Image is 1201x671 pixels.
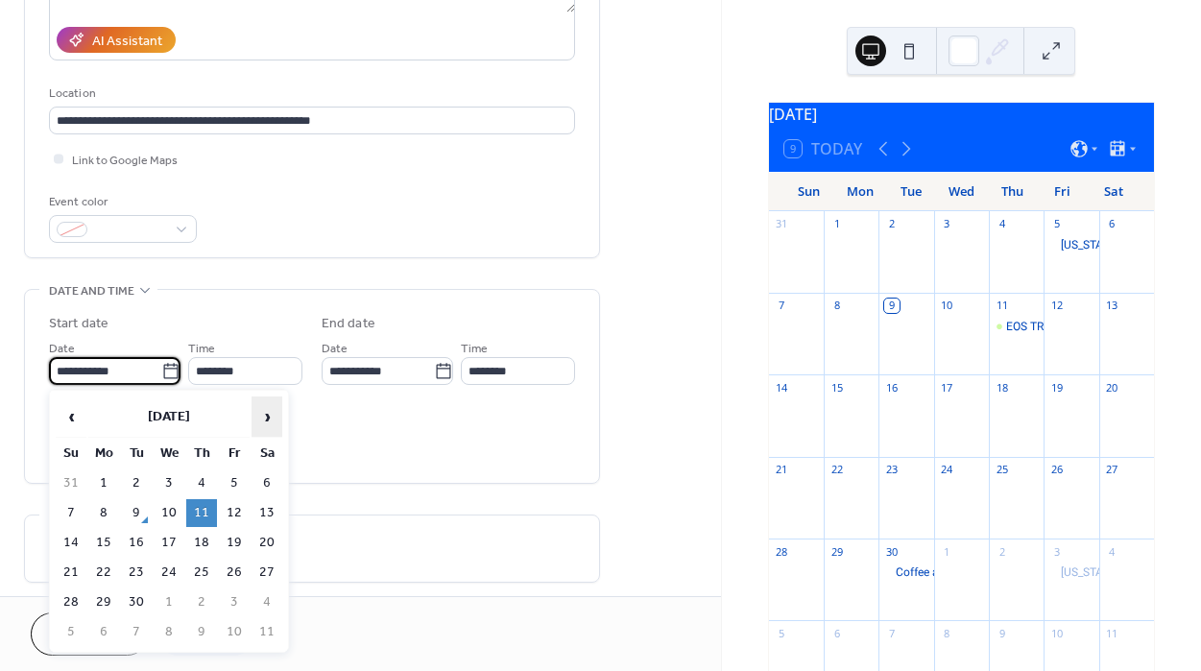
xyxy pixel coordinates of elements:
[121,588,152,616] td: 30
[49,84,571,104] div: Location
[154,559,184,587] td: 24
[121,618,152,646] td: 7
[56,618,86,646] td: 5
[72,151,178,171] span: Link to Google Maps
[219,529,250,557] td: 19
[1105,217,1119,231] div: 6
[1049,299,1064,313] div: 12
[1049,626,1064,640] div: 10
[219,559,250,587] td: 26
[829,626,844,640] div: 6
[219,618,250,646] td: 10
[884,544,899,559] div: 30
[121,559,152,587] td: 23
[56,499,86,527] td: 7
[769,103,1154,126] div: [DATE]
[154,588,184,616] td: 1
[829,299,844,313] div: 8
[219,440,250,467] th: Fr
[154,529,184,557] td: 17
[56,559,86,587] td: 21
[1037,173,1088,211] div: Fri
[1049,463,1064,477] div: 26
[1049,217,1064,231] div: 5
[884,463,899,477] div: 23
[1049,544,1064,559] div: 3
[884,217,899,231] div: 2
[995,463,1009,477] div: 25
[57,27,176,53] button: AI Assistant
[92,32,162,52] div: AI Assistant
[219,499,250,527] td: 12
[252,618,282,646] td: 11
[88,588,119,616] td: 29
[775,544,789,559] div: 28
[995,217,1009,231] div: 4
[775,626,789,640] div: 5
[1105,544,1119,559] div: 4
[121,440,152,467] th: Tu
[219,469,250,497] td: 5
[940,380,954,395] div: 17
[1044,564,1098,581] div: Michigan Founders Fund: Founders First Fridays: October
[940,299,954,313] div: 10
[775,299,789,313] div: 7
[252,559,282,587] td: 27
[88,440,119,467] th: Mo
[56,440,86,467] th: Su
[995,380,1009,395] div: 18
[252,499,282,527] td: 13
[884,626,899,640] div: 7
[154,440,184,467] th: We
[936,173,987,211] div: Wed
[884,380,899,395] div: 16
[1006,319,1150,335] div: EOS TRACTION Mastermind
[186,469,217,497] td: 4
[49,314,108,334] div: Start date
[252,469,282,497] td: 6
[784,173,835,211] div: Sun
[121,529,152,557] td: 16
[1049,380,1064,395] div: 19
[88,618,119,646] td: 6
[1044,237,1098,253] div: Michigan Founders Fund: Founders First Fridays: September
[995,299,1009,313] div: 11
[186,588,217,616] td: 2
[461,339,488,359] span: Time
[186,440,217,467] th: Th
[829,217,844,231] div: 1
[1105,299,1119,313] div: 13
[252,397,281,436] span: ›
[49,281,134,301] span: Date and time
[56,469,86,497] td: 31
[775,463,789,477] div: 21
[186,618,217,646] td: 9
[88,469,119,497] td: 1
[1105,626,1119,640] div: 11
[121,499,152,527] td: 9
[829,544,844,559] div: 29
[1105,380,1119,395] div: 20
[940,544,954,559] div: 1
[322,339,348,359] span: Date
[884,299,899,313] div: 9
[1105,463,1119,477] div: 27
[995,544,1009,559] div: 2
[252,529,282,557] td: 20
[56,588,86,616] td: 28
[88,529,119,557] td: 15
[940,626,954,640] div: 8
[57,397,85,436] span: ‹
[219,588,250,616] td: 3
[775,380,789,395] div: 14
[188,339,215,359] span: Time
[878,564,933,581] div: Coffee and Conversation with Jennifer Giannosa
[252,440,282,467] th: Sa
[154,499,184,527] td: 10
[252,588,282,616] td: 4
[995,626,1009,640] div: 9
[322,314,375,334] div: End date
[31,612,149,656] button: Cancel
[989,319,1044,335] div: EOS TRACTION Mastermind
[1088,173,1139,211] div: Sat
